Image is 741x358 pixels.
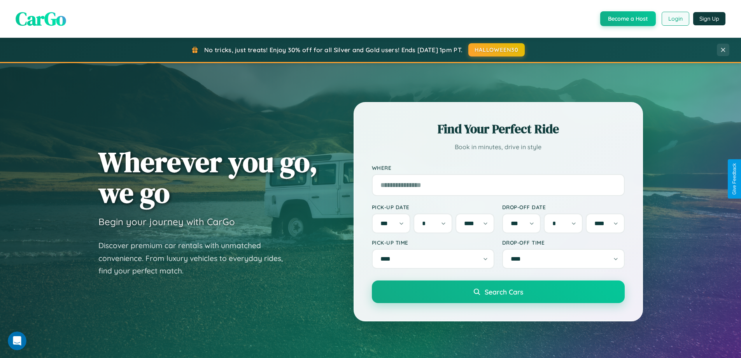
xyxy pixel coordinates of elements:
[372,239,494,246] label: Pick-up Time
[372,280,625,303] button: Search Cars
[468,43,525,56] button: HALLOWEEN30
[732,163,737,195] div: Give Feedback
[98,146,318,208] h1: Wherever you go, we go
[8,332,26,350] iframe: Intercom live chat
[502,239,625,246] label: Drop-off Time
[98,216,235,227] h3: Begin your journey with CarGo
[600,11,656,26] button: Become a Host
[204,46,462,54] span: No tricks, just treats! Enjoy 30% off for all Silver and Gold users! Ends [DATE] 1pm PT.
[372,120,625,138] h2: Find Your Perfect Ride
[98,239,293,277] p: Discover premium car rentals with unmatched convenience. From luxury vehicles to everyday rides, ...
[693,12,725,25] button: Sign Up
[372,141,625,153] p: Book in minutes, drive in style
[662,12,689,26] button: Login
[372,204,494,210] label: Pick-up Date
[16,6,66,32] span: CarGo
[502,204,625,210] label: Drop-off Date
[372,164,625,171] label: Where
[485,287,523,296] span: Search Cars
